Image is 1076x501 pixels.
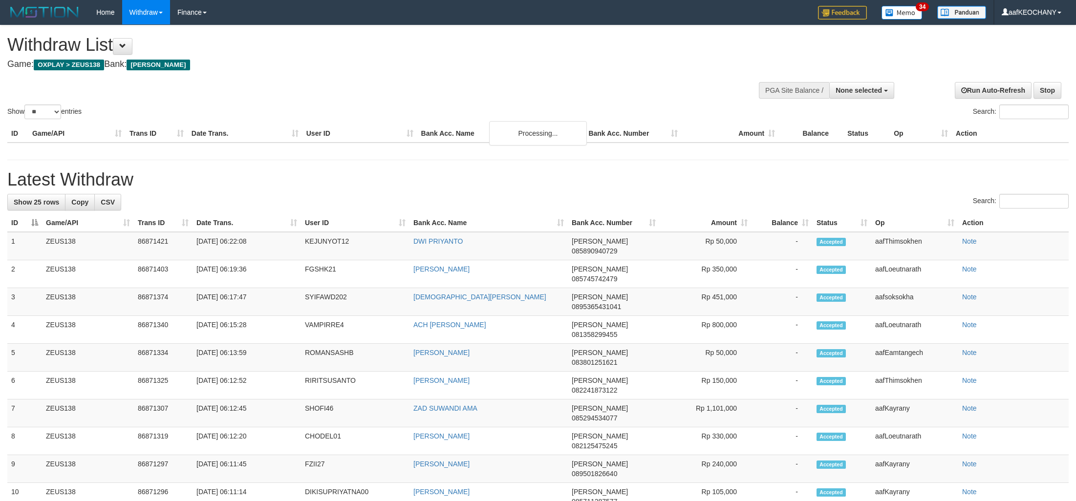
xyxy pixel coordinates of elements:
span: Accepted [817,433,846,441]
span: [PERSON_NAME] [572,404,628,412]
th: Amount: activate to sort column ascending [660,214,752,232]
td: ZEUS138 [42,288,134,316]
td: - [752,344,813,372]
a: Note [962,293,977,301]
th: Trans ID: activate to sort column ascending [134,214,193,232]
span: Copy 0895365431041 to clipboard [572,303,621,311]
td: aafLoeutnarath [871,427,958,455]
span: Copy 085294534077 to clipboard [572,414,617,422]
th: Bank Acc. Number: activate to sort column ascending [568,214,660,232]
td: CHODEL01 [301,427,409,455]
th: Bank Acc. Name: activate to sort column ascending [409,214,568,232]
td: ZEUS138 [42,344,134,372]
div: Processing... [489,121,587,146]
td: - [752,427,813,455]
td: Rp 451,000 [660,288,752,316]
td: 3 [7,288,42,316]
span: Accepted [817,377,846,385]
span: [PERSON_NAME] [572,349,628,356]
span: Copy 085745742479 to clipboard [572,275,617,283]
img: panduan.png [937,6,986,19]
h4: Game: Bank: [7,60,708,69]
span: Copy 085890940729 to clipboard [572,247,617,255]
select: Showentries [24,104,61,119]
a: DWI PRIYANTO [413,237,463,245]
th: Amount [682,125,779,143]
h1: Withdraw List [7,35,708,55]
label: Search: [973,104,1069,119]
td: 6 [7,372,42,399]
a: ACH [PERSON_NAME] [413,321,486,329]
a: Show 25 rows [7,194,65,210]
td: 8 [7,427,42,455]
td: aafLoeutnarath [871,260,958,288]
td: FGSHK21 [301,260,409,288]
span: Accepted [817,405,846,413]
a: [PERSON_NAME] [413,376,470,384]
span: [PERSON_NAME] [572,376,628,384]
td: 86871297 [134,455,193,483]
a: Stop [1033,82,1061,99]
label: Show entries [7,104,82,119]
td: ZEUS138 [42,372,134,399]
td: 86871340 [134,316,193,344]
td: [DATE] 06:11:45 [193,455,301,483]
td: RIRITSUSANTO [301,372,409,399]
td: Rp 800,000 [660,316,752,344]
td: VAMPIRRE4 [301,316,409,344]
span: [PERSON_NAME] [572,432,628,440]
td: ROMANSASHB [301,344,409,372]
td: [DATE] 06:12:20 [193,427,301,455]
span: Copy 081358299455 to clipboard [572,331,617,338]
td: [DATE] 06:19:36 [193,260,301,288]
a: Note [962,265,977,273]
span: Accepted [817,460,846,469]
th: Game/API: activate to sort column ascending [42,214,134,232]
td: 86871307 [134,399,193,427]
a: [PERSON_NAME] [413,460,470,468]
td: aafEamtangech [871,344,958,372]
span: Copy 089501826640 to clipboard [572,470,617,478]
span: Accepted [817,321,846,330]
td: 86871325 [134,372,193,399]
td: [DATE] 06:12:52 [193,372,301,399]
span: Accepted [817,349,846,357]
span: None selected [836,86,882,94]
th: User ID: activate to sort column ascending [301,214,409,232]
td: [DATE] 06:22:08 [193,232,301,260]
th: Date Trans.: activate to sort column ascending [193,214,301,232]
span: [PERSON_NAME] [572,265,628,273]
th: Action [958,214,1069,232]
th: Game/API [28,125,126,143]
a: Note [962,432,977,440]
th: Op [890,125,952,143]
td: - [752,399,813,427]
span: [PERSON_NAME] [572,237,628,245]
span: 34 [916,2,929,11]
td: [DATE] 06:15:28 [193,316,301,344]
span: [PERSON_NAME] [572,488,628,496]
span: Copy [71,198,88,206]
td: 86871374 [134,288,193,316]
td: - [752,372,813,399]
td: Rp 50,000 [660,344,752,372]
a: [PERSON_NAME] [413,349,470,356]
span: Copy 083801251621 to clipboard [572,358,617,366]
td: ZEUS138 [42,455,134,483]
td: aafsoksokha [871,288,958,316]
span: Accepted [817,293,846,302]
td: Rp 150,000 [660,372,752,399]
input: Search: [999,104,1069,119]
span: [PERSON_NAME] [572,460,628,468]
td: 5 [7,344,42,372]
th: Bank Acc. Number [584,125,682,143]
td: - [752,260,813,288]
img: Feedback.jpg [818,6,867,20]
a: Note [962,376,977,384]
th: Op: activate to sort column ascending [871,214,958,232]
td: Rp 330,000 [660,427,752,455]
a: Note [962,460,977,468]
td: Rp 50,000 [660,232,752,260]
td: 86871421 [134,232,193,260]
th: Status: activate to sort column ascending [813,214,871,232]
